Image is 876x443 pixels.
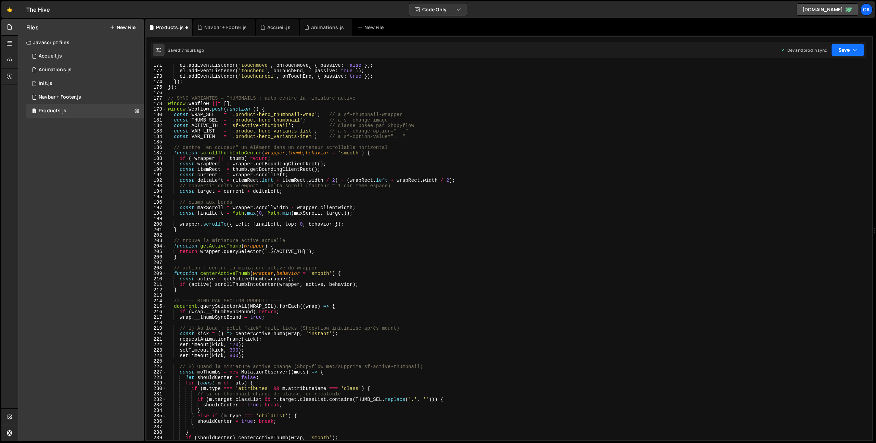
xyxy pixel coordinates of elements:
[146,435,167,441] div: 239
[267,24,291,31] div: Accueil.js
[358,24,386,31] div: New File
[26,49,144,63] div: 17034/46801.js
[781,47,827,53] div: Dev and prod in sync
[146,243,167,249] div: 204
[146,128,167,134] div: 183
[146,205,167,211] div: 197
[146,397,167,402] div: 232
[146,63,167,68] div: 171
[146,287,167,293] div: 212
[146,178,167,183] div: 192
[146,254,167,260] div: 206
[831,44,864,56] button: Save
[146,156,167,161] div: 188
[32,109,36,114] span: 1
[146,331,167,337] div: 220
[146,304,167,309] div: 215
[146,271,167,276] div: 209
[146,101,167,106] div: 178
[146,106,167,112] div: 179
[26,24,39,31] h2: Files
[180,47,204,53] div: 17 hours ago
[146,375,167,380] div: 228
[146,227,167,232] div: 201
[311,24,344,31] div: Animations.js
[146,298,167,304] div: 214
[146,211,167,216] div: 198
[146,364,167,369] div: 226
[146,347,167,353] div: 223
[39,94,81,100] div: Navbar + Footer.js
[146,238,167,243] div: 203
[146,134,167,139] div: 184
[146,85,167,90] div: 175
[146,326,167,331] div: 219
[146,167,167,172] div: 190
[146,172,167,178] div: 191
[26,90,144,104] div: 17034/47476.js
[146,161,167,167] div: 189
[146,183,167,189] div: 193
[146,150,167,156] div: 187
[146,139,167,145] div: 185
[146,216,167,221] div: 199
[39,67,72,73] div: Animations.js
[860,3,873,16] a: Ca
[18,36,144,49] div: Javascript files
[146,358,167,364] div: 225
[146,112,167,117] div: 180
[146,293,167,298] div: 213
[146,117,167,123] div: 181
[146,320,167,326] div: 218
[146,402,167,408] div: 233
[39,53,62,59] div: Accueil.js
[146,369,167,375] div: 227
[204,24,247,31] div: Navbar + Footer.js
[146,200,167,205] div: 196
[146,194,167,200] div: 195
[146,309,167,315] div: 216
[146,90,167,96] div: 176
[26,104,144,118] div: 17034/47579.js
[146,419,167,424] div: 236
[146,353,167,358] div: 224
[146,123,167,128] div: 182
[1,1,18,18] a: 🤙
[409,3,467,16] button: Code Only
[146,145,167,150] div: 186
[146,96,167,101] div: 177
[146,386,167,391] div: 230
[156,24,184,31] div: Products.js
[146,79,167,85] div: 174
[146,315,167,320] div: 217
[146,282,167,287] div: 211
[110,25,136,30] button: New File
[146,232,167,238] div: 202
[146,68,167,74] div: 172
[168,47,204,53] div: Saved
[146,337,167,342] div: 221
[39,80,52,87] div: Init.js
[146,74,167,79] div: 173
[146,380,167,386] div: 229
[26,63,144,77] div: 17034/46849.js
[146,391,167,397] div: 231
[146,408,167,413] div: 234
[146,430,167,435] div: 238
[146,265,167,271] div: 208
[26,5,50,14] div: The Hive
[26,77,144,90] div: 17034/46803.js
[797,3,858,16] a: [DOMAIN_NAME]
[146,249,167,254] div: 205
[146,189,167,194] div: 194
[146,342,167,347] div: 222
[146,413,167,419] div: 235
[146,276,167,282] div: 210
[39,108,66,114] div: Products.js
[146,424,167,430] div: 237
[146,221,167,227] div: 200
[146,260,167,265] div: 207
